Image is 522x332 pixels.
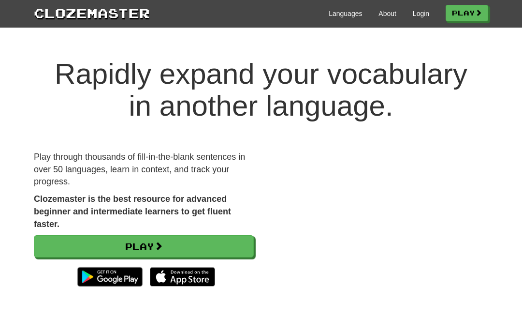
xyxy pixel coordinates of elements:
[34,235,254,257] a: Play
[72,262,147,291] img: Get it on Google Play
[329,9,362,18] a: Languages
[34,4,150,22] a: Clozemaster
[34,151,254,188] p: Play through thousands of fill-in-the-blank sentences in over 50 languages, learn in context, and...
[413,9,429,18] a: Login
[378,9,396,18] a: About
[150,267,215,287] img: Download_on_the_App_Store_Badge_US-UK_135x40-25178aeef6eb6b83b96f5f2d004eda3bffbb37122de64afbaef7...
[446,5,488,21] a: Play
[34,194,231,228] strong: Clozemaster is the best resource for advanced beginner and intermediate learners to get fluent fa...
